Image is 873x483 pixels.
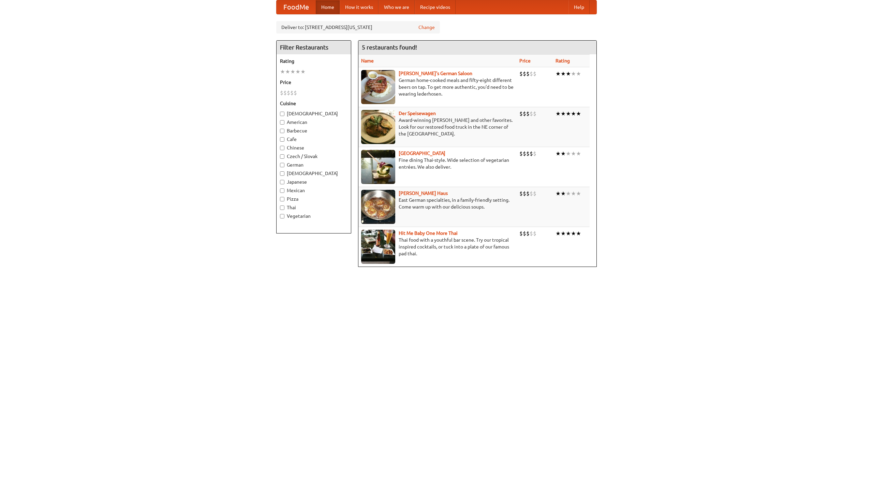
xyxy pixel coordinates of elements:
input: Thai [280,205,284,210]
p: Award-winning [PERSON_NAME] and other favorites. Look for our restored food truck in the NE corne... [361,117,514,137]
li: $ [519,150,523,157]
img: babythai.jpg [361,230,395,264]
li: $ [533,110,536,117]
li: ★ [561,190,566,197]
input: Vegetarian [280,214,284,218]
input: Mexican [280,188,284,193]
a: [GEOGRAPHIC_DATA] [399,151,445,156]
input: American [280,120,284,125]
input: [DEMOGRAPHIC_DATA] [280,112,284,116]
li: ★ [556,230,561,237]
li: $ [533,190,536,197]
li: ★ [556,110,561,117]
li: ★ [566,150,571,157]
label: Cafe [280,136,347,143]
input: Cafe [280,137,284,142]
b: [PERSON_NAME] Haus [399,190,448,196]
a: [PERSON_NAME]'s German Saloon [399,71,472,76]
li: ★ [556,190,561,197]
li: ★ [300,68,306,75]
li: $ [523,70,526,77]
li: ★ [576,150,581,157]
img: speisewagen.jpg [361,110,395,144]
input: German [280,163,284,167]
label: [DEMOGRAPHIC_DATA] [280,170,347,177]
li: $ [530,70,533,77]
li: ★ [290,68,295,75]
li: ★ [295,68,300,75]
img: satay.jpg [361,150,395,184]
li: $ [519,110,523,117]
li: ★ [571,230,576,237]
div: Deliver to: [STREET_ADDRESS][US_STATE] [276,21,440,33]
li: $ [526,70,530,77]
li: $ [523,110,526,117]
li: ★ [566,110,571,117]
li: ★ [576,230,581,237]
a: Price [519,58,531,63]
label: Japanese [280,179,347,185]
li: $ [526,190,530,197]
a: Home [316,0,340,14]
input: Czech / Slovak [280,154,284,159]
li: ★ [561,110,566,117]
li: $ [530,150,533,157]
li: $ [526,110,530,117]
input: Chinese [280,146,284,150]
li: $ [533,70,536,77]
li: ★ [556,70,561,77]
li: ★ [571,150,576,157]
label: Mexican [280,187,347,194]
a: Name [361,58,374,63]
li: $ [523,150,526,157]
img: esthers.jpg [361,70,395,104]
li: $ [519,190,523,197]
a: FoodMe [277,0,316,14]
h5: Rating [280,58,347,65]
ng-pluralize: 5 restaurants found! [362,44,417,51]
li: ★ [576,190,581,197]
label: Thai [280,204,347,211]
li: ★ [576,110,581,117]
a: Who we are [379,0,415,14]
img: kohlhaus.jpg [361,190,395,224]
label: Vegetarian [280,213,347,219]
input: Pizza [280,197,284,201]
li: ★ [576,70,581,77]
li: ★ [561,70,566,77]
li: ★ [566,190,571,197]
p: Thai food with a youthful bar scene. Try our tropical inspired cocktails, or tuck into a plate of... [361,237,514,257]
h5: Cuisine [280,100,347,107]
p: German home-cooked meals and fifty-eight different beers on tap. To get more authentic, you'd nee... [361,77,514,97]
li: ★ [571,190,576,197]
li: ★ [285,68,290,75]
li: $ [287,89,290,97]
li: $ [523,230,526,237]
b: Der Speisewagen [399,111,436,116]
li: $ [519,70,523,77]
li: $ [519,230,523,237]
a: How it works [340,0,379,14]
p: East German specialties, in a family-friendly setting. Come warm up with our delicious soups. [361,197,514,210]
li: $ [530,110,533,117]
label: Chinese [280,144,347,151]
li: ★ [556,150,561,157]
li: $ [280,89,283,97]
li: ★ [561,230,566,237]
li: $ [294,89,297,97]
li: $ [530,190,533,197]
li: ★ [566,230,571,237]
input: Barbecue [280,129,284,133]
label: Pizza [280,196,347,202]
h5: Price [280,79,347,86]
li: ★ [571,110,576,117]
li: $ [530,230,533,237]
li: $ [283,89,287,97]
li: ★ [280,68,285,75]
a: Rating [556,58,570,63]
label: American [280,119,347,126]
a: Hit Me Baby One More Thai [399,230,458,236]
li: $ [533,230,536,237]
